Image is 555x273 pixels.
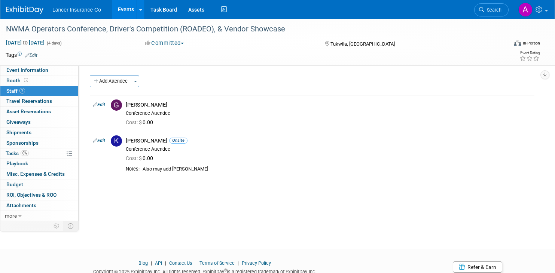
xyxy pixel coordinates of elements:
[0,148,78,159] a: Tasks0%
[63,221,79,231] td: Toggle Event Tabs
[6,67,48,73] span: Event Information
[126,155,143,161] span: Cost: $
[0,169,78,179] a: Misc. Expenses & Credits
[0,107,78,117] a: Asset Reservations
[22,77,30,83] span: Booth not reserved yet
[6,51,37,59] td: Tags
[6,119,31,125] span: Giveaways
[6,171,65,177] span: Misc. Expenses & Credits
[199,260,235,266] a: Terms of Service
[5,213,17,219] span: more
[126,166,140,172] div: Notes:
[6,192,57,198] span: ROI, Objectives & ROO
[6,88,25,94] span: Staff
[474,3,509,16] a: Search
[21,150,29,156] span: 0%
[0,117,78,127] a: Giveaways
[0,128,78,138] a: Shipments
[0,76,78,86] a: Booth
[6,160,28,166] span: Playbook
[143,166,531,172] div: Also may add [PERSON_NAME]
[6,150,29,156] span: Tasks
[0,211,78,221] a: more
[0,86,78,96] a: Staff2
[126,155,156,161] span: 0.00
[0,159,78,169] a: Playbook
[138,260,148,266] a: Blog
[522,40,540,46] div: In-Person
[6,140,39,146] span: Sponsorships
[193,260,198,266] span: |
[3,22,495,36] div: NWMA Operators Conference, Driver's Competition (ROADEO), & Vendor Showcase
[519,51,540,55] div: Event Rating
[111,99,122,111] img: G.jpg
[126,101,531,108] div: [PERSON_NAME]
[169,260,192,266] a: Contact Us
[126,146,531,152] div: Conference Attendee
[0,190,78,200] a: ROI, Objectives & ROO
[22,40,29,46] span: to
[6,202,36,208] span: Attachments
[90,75,132,87] button: Add Attendee
[460,39,540,50] div: Event Format
[126,119,156,125] span: 0.00
[93,138,105,143] a: Edit
[0,96,78,106] a: Travel Reservations
[126,137,531,144] div: [PERSON_NAME]
[6,129,31,135] span: Shipments
[0,65,78,75] a: Event Information
[111,135,122,147] img: K.jpg
[518,3,533,17] img: Ann Barron
[126,119,143,125] span: Cost: $
[453,261,502,273] a: Refer & Earn
[25,53,37,58] a: Edit
[6,39,45,46] span: [DATE] [DATE]
[93,102,105,107] a: Edit
[6,77,30,83] span: Booth
[6,181,23,187] span: Budget
[142,39,187,47] button: Committed
[52,7,101,13] span: Lancer Insurance Co
[6,108,51,114] span: Asset Reservations
[0,200,78,211] a: Attachments
[155,260,162,266] a: API
[484,7,501,13] span: Search
[242,260,271,266] a: Privacy Policy
[514,40,521,46] img: Format-Inperson.png
[163,260,168,266] span: |
[6,6,43,14] img: ExhibitDay
[6,98,52,104] span: Travel Reservations
[46,41,62,46] span: (4 days)
[19,88,25,93] span: 2
[236,260,241,266] span: |
[330,41,395,47] span: Tukwila, [GEOGRAPHIC_DATA]
[224,268,227,272] sup: ®
[169,138,187,143] span: Onsite
[149,260,154,266] span: |
[0,180,78,190] a: Budget
[50,221,63,231] td: Personalize Event Tab Strip
[0,138,78,148] a: Sponsorships
[126,110,531,116] div: Conference Attendee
